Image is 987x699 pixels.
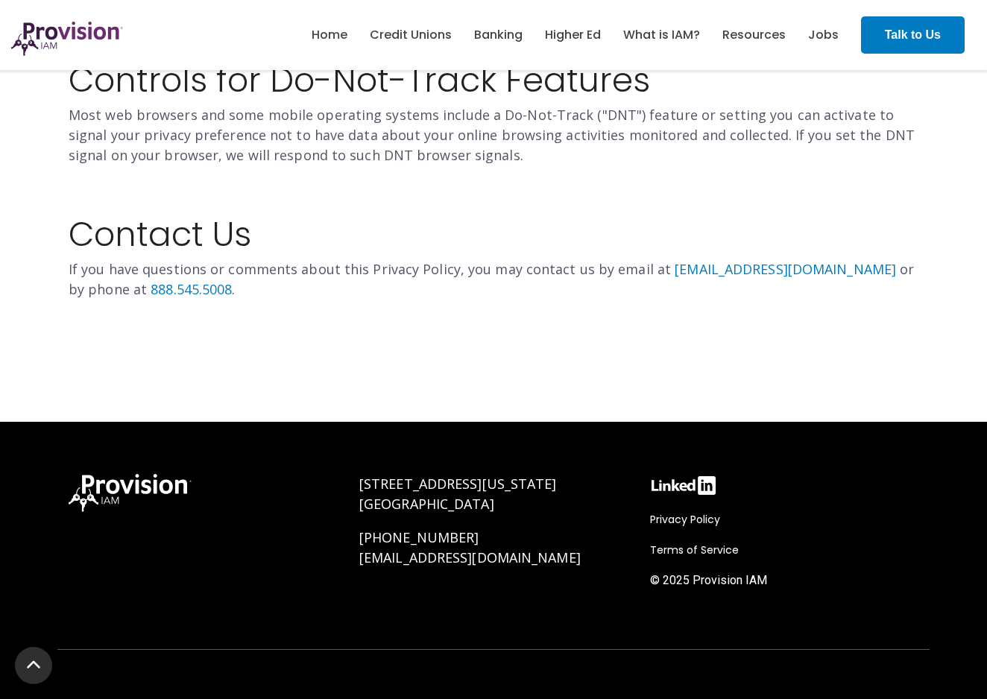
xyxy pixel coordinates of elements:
[69,179,918,253] h2: Contact Us
[69,105,918,165] p: Most web browsers and some mobile operating systems include a Do-Not-Track ("DNT") feature or set...
[11,22,123,56] img: ProvisionIAM-Logo-Purple
[359,548,581,566] a: [EMAIL_ADDRESS][DOMAIN_NAME]
[808,22,839,48] a: Jobs
[370,22,452,48] a: Credit Unions
[885,28,941,41] strong: Talk to Us
[650,541,746,559] a: Terms of Service
[675,260,896,278] a: [EMAIL_ADDRESS][DOMAIN_NAME]
[623,22,700,48] a: What is IAM?
[69,474,192,512] img: ProvisionIAM-Logo-White@3x
[722,22,786,48] a: Resources
[312,22,347,48] a: Home
[650,510,728,528] a: Privacy Policy
[650,543,739,557] span: Terms of Service
[545,22,601,48] a: Higher Ed
[69,259,918,300] p: If you have questions or comments about this Privacy Policy, you may contact us by email at or by...
[359,528,479,546] a: [PHONE_NUMBER]
[650,512,720,527] span: Privacy Policy
[359,475,557,513] a: [STREET_ADDRESS][US_STATE][GEOGRAPHIC_DATA]
[69,25,918,98] h2: Controls for Do-Not-Track Features
[650,573,767,587] span: © 2025 Provision IAM
[359,475,557,493] span: [STREET_ADDRESS][US_STATE]
[861,16,965,54] a: Talk to Us
[650,510,918,597] div: Navigation Menu
[359,495,494,513] span: [GEOGRAPHIC_DATA]
[300,11,850,59] nav: menu
[650,474,717,497] img: linkedin
[151,280,232,298] a: 888.545.5008
[474,22,523,48] a: Banking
